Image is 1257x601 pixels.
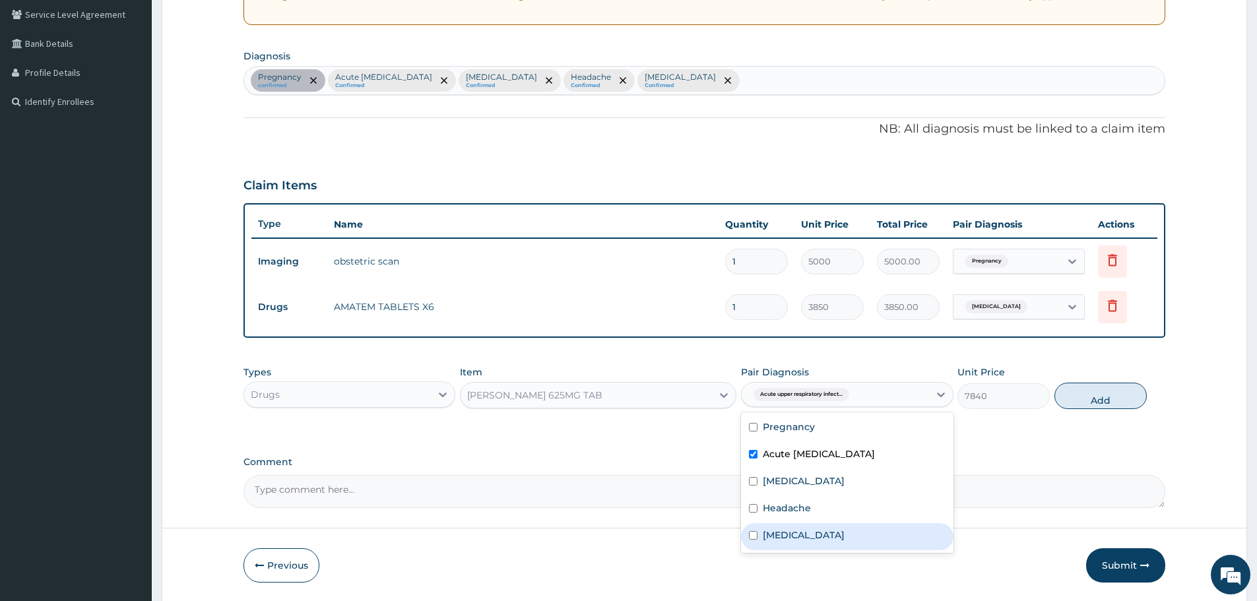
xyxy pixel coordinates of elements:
[307,75,319,86] span: remove selection option
[335,72,432,82] p: Acute [MEDICAL_DATA]
[258,72,302,82] p: Pregnancy
[571,82,611,89] small: Confirmed
[763,528,845,542] label: [MEDICAL_DATA]
[69,74,222,91] div: Chat with us now
[1091,211,1157,237] th: Actions
[258,82,302,89] small: confirmed
[335,82,432,89] small: Confirmed
[543,75,555,86] span: remove selection option
[1054,383,1147,409] button: Add
[251,212,327,236] th: Type
[251,249,327,274] td: Imaging
[438,75,450,86] span: remove selection option
[327,211,719,237] th: Name
[7,360,251,406] textarea: Type your message and hit 'Enter'
[243,121,1165,138] p: NB: All diagnosis must be linked to a claim item
[466,82,537,89] small: Confirmed
[24,66,53,99] img: d_794563401_company_1708531726252_794563401
[763,420,815,433] label: Pregnancy
[763,474,845,488] label: [MEDICAL_DATA]
[957,365,1005,379] label: Unit Price
[251,388,280,401] div: Drugs
[243,49,290,63] label: Diagnosis
[243,548,319,583] button: Previous
[251,295,327,319] td: Drugs
[946,211,1091,237] th: Pair Diagnosis
[327,294,719,320] td: AMATEM TABLETS X6
[1086,548,1165,583] button: Submit
[243,367,271,378] label: Types
[870,211,946,237] th: Total Price
[617,75,629,86] span: remove selection option
[645,72,716,82] p: [MEDICAL_DATA]
[571,72,611,82] p: Headache
[216,7,248,38] div: Minimize live chat window
[77,166,182,300] span: We're online!
[722,75,734,86] span: remove selection option
[763,447,875,460] label: Acute [MEDICAL_DATA]
[763,501,811,515] label: Headache
[965,255,1008,268] span: Pregnancy
[243,179,317,193] h3: Claim Items
[719,211,794,237] th: Quantity
[645,82,716,89] small: Confirmed
[754,388,849,401] span: Acute upper respiratory infect...
[327,248,719,274] td: obstetric scan
[741,365,809,379] label: Pair Diagnosis
[460,365,482,379] label: Item
[467,389,602,402] div: [PERSON_NAME] 625MG TAB
[794,211,870,237] th: Unit Price
[243,457,1165,468] label: Comment
[965,300,1027,313] span: [MEDICAL_DATA]
[466,72,537,82] p: [MEDICAL_DATA]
